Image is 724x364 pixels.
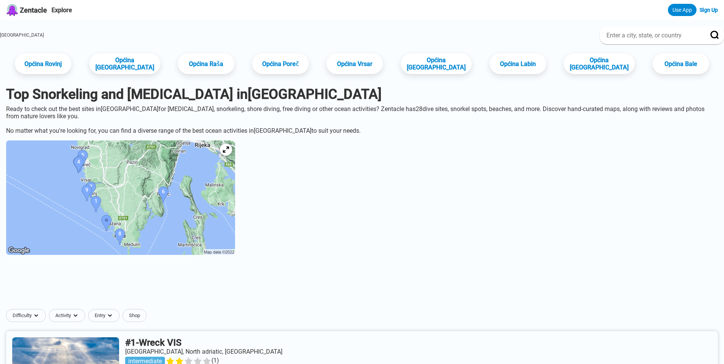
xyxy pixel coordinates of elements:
a: Općina Vrsar [326,53,383,74]
button: Difficultydropdown caret [6,309,49,322]
a: Sign Up [700,7,718,13]
a: Općina [GEOGRAPHIC_DATA] [89,53,160,74]
input: Enter a city, state, or country [606,31,700,39]
iframe: Advertisement [177,269,547,303]
img: dropdown caret [107,312,113,319]
span: Zentacle [20,6,47,14]
a: Općina Raša [178,53,234,74]
a: Općina Labin [490,53,546,74]
a: Općina Poreč [252,53,309,74]
button: Entrydropdown caret [88,309,123,322]
h1: Top Snorkeling and [MEDICAL_DATA] in [GEOGRAPHIC_DATA] [6,86,718,102]
a: Shop [123,309,147,322]
a: Općina [GEOGRAPHIC_DATA] [564,53,635,74]
img: dropdown caret [33,312,39,319]
img: Zentacle logo [6,4,18,16]
img: Istria County dive site map [6,140,235,255]
img: dropdown caret [73,312,79,319]
a: Općina Bale [653,53,709,74]
a: Zentacle logoZentacle [6,4,47,16]
span: Activity [55,312,71,319]
a: Općina [GEOGRAPHIC_DATA] [401,53,472,74]
a: Explore [52,6,72,14]
span: Entry [95,312,105,319]
span: Difficulty [13,312,32,319]
button: Activitydropdown caret [49,309,88,322]
a: Use App [668,4,697,16]
a: Općina Rovinj [15,53,71,74]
